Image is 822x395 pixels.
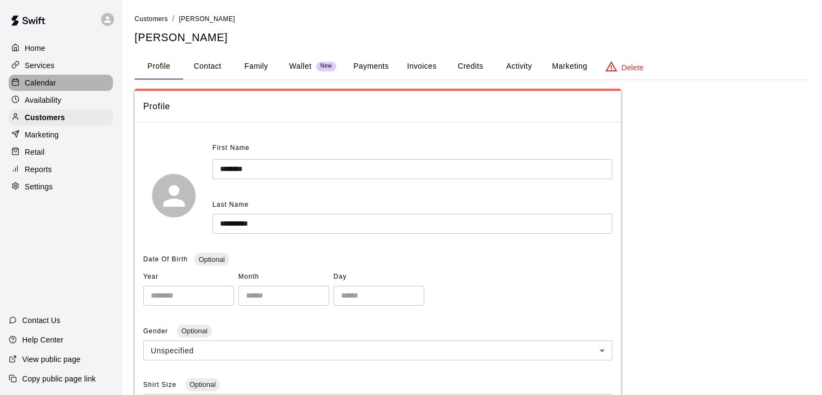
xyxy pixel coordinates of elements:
span: Shirt Size [143,381,179,389]
span: Month [238,268,329,286]
span: Gender [143,327,170,335]
span: New [316,63,336,70]
span: Optional [194,255,229,264]
button: Activity [494,54,543,80]
p: Help Center [22,334,63,345]
p: Marketing [25,129,59,140]
p: Wallet [289,61,312,72]
a: Settings [9,179,113,195]
button: Family [232,54,280,80]
p: Contact Us [22,315,61,326]
span: Optional [185,380,220,389]
span: [PERSON_NAME] [179,15,235,23]
p: Copy public page link [22,373,96,384]
a: Availability [9,92,113,108]
button: Marketing [543,54,596,80]
span: Customers [135,15,168,23]
p: View public page [22,354,81,365]
button: Profile [135,54,183,80]
p: Reports [25,164,52,175]
a: Retail [9,144,113,160]
div: basic tabs example [135,54,809,80]
button: Invoices [397,54,446,80]
a: Reports [9,161,113,177]
li: / [172,13,175,24]
a: Calendar [9,75,113,91]
span: Year [143,268,234,286]
a: Customers [9,109,113,126]
nav: breadcrumb [135,13,809,25]
span: Profile [143,100,612,114]
p: Calendar [25,77,56,88]
a: Customers [135,14,168,23]
span: Date Of Birth [143,255,188,263]
span: Day [333,268,424,286]
span: First Name [212,140,250,157]
a: Services [9,57,113,74]
p: Customers [25,112,65,123]
p: Availability [25,95,62,106]
span: Last Name [212,201,249,208]
button: Payments [345,54,397,80]
button: Credits [446,54,494,80]
span: Optional [177,327,211,335]
p: Settings [25,181,53,192]
a: Home [9,40,113,56]
p: Services [25,60,55,71]
p: Home [25,43,45,54]
button: Contact [183,54,232,80]
p: Retail [25,147,45,157]
h5: [PERSON_NAME] [135,30,809,45]
a: Marketing [9,127,113,143]
div: Unspecified [143,340,612,360]
p: Delete [621,62,644,73]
